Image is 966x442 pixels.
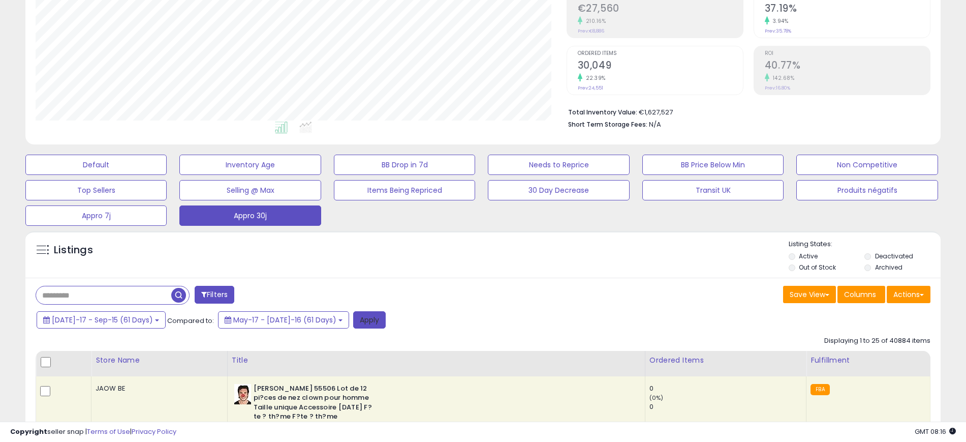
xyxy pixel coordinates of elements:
[578,85,603,91] small: Prev: 24,551
[234,384,251,404] img: 510Bg1Pp2ZL._SL40_.jpg
[195,286,234,304] button: Filters
[568,120,647,129] b: Short Term Storage Fees:
[649,355,802,366] div: Ordered Items
[799,263,836,272] label: Out of Stock
[769,74,795,82] small: 142.68%
[915,427,956,436] span: 2025-09-16 08:16 GMT
[642,155,784,175] button: BB Price Below Min
[765,3,930,16] h2: 37.19%
[642,180,784,200] button: Transit UK
[132,427,176,436] a: Privacy Policy
[649,120,661,129] span: N/A
[568,108,637,116] b: Total Inventory Value:
[765,51,930,56] span: ROI
[769,17,789,25] small: 3.94%
[765,85,790,91] small: Prev: 16.80%
[582,17,606,25] small: 210.16%
[96,384,220,393] div: JAOW BE
[765,28,791,34] small: Prev: 35.78%
[578,60,743,73] h2: 30,049
[334,180,475,200] button: Items Being Repriced
[54,243,93,257] h5: Listings
[87,427,130,436] a: Terms of Use
[824,336,930,346] div: Displaying 1 to 25 of 40884 items
[96,355,223,366] div: Store Name
[765,60,930,73] h2: 40.77%
[167,316,214,326] span: Compared to:
[10,427,176,437] div: seller snap | |
[582,74,606,82] small: 22.39%
[796,180,938,200] button: Produits négatifs
[232,355,641,366] div: Title
[811,355,926,366] div: Fulfillment
[844,289,876,300] span: Columns
[875,263,902,272] label: Archived
[887,286,930,303] button: Actions
[568,105,923,117] li: €1,627,527
[789,240,941,249] p: Listing States:
[649,394,664,402] small: (0%)
[875,252,913,260] label: Deactivated
[25,155,167,175] button: Default
[578,3,743,16] h2: €27,560
[233,315,336,325] span: May-17 - [DATE]-16 (61 Days)
[218,311,349,329] button: May-17 - [DATE]-16 (61 Days)
[179,180,321,200] button: Selling @ Max
[52,315,153,325] span: [DATE]-17 - Sep-15 (61 Days)
[578,28,604,34] small: Prev: €8,886
[25,180,167,200] button: Top Sellers
[25,205,167,226] button: Appro 7j
[179,205,321,226] button: Appro 30j
[179,155,321,175] button: Inventory Age
[783,286,836,303] button: Save View
[649,384,806,393] div: 0
[837,286,885,303] button: Columns
[799,252,818,260] label: Active
[254,384,377,424] b: [PERSON_NAME] 55506 Lot de 12 pi?ces de nez clown pour homme Taille unique Accessoire [DATE] F?te...
[488,180,629,200] button: 30 Day Decrease
[37,311,166,329] button: [DATE]-17 - Sep-15 (61 Days)
[488,155,629,175] button: Needs to Reprice
[811,384,829,395] small: FBA
[578,51,743,56] span: Ordered Items
[796,155,938,175] button: Non Competitive
[353,311,386,329] button: Apply
[649,402,806,411] div: 0
[10,427,47,436] strong: Copyright
[334,155,475,175] button: BB Drop in 7d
